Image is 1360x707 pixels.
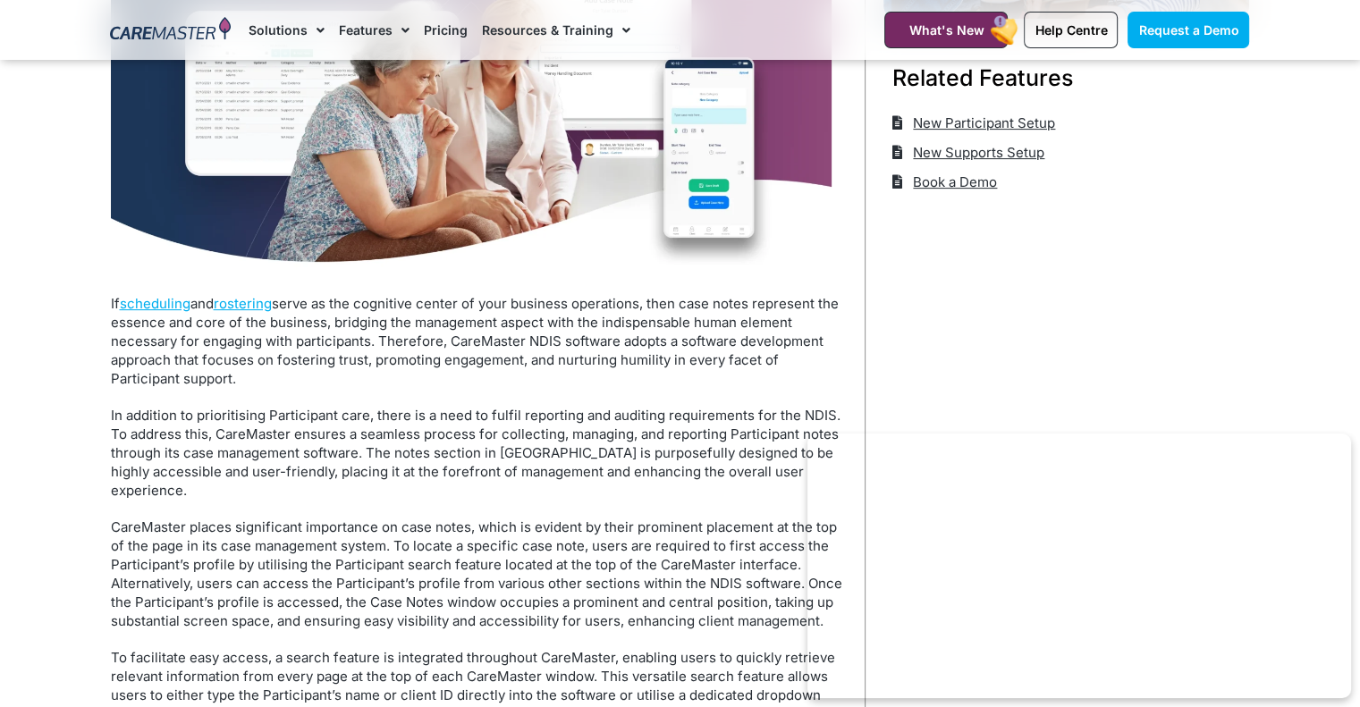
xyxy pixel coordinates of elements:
a: New Supports Setup [892,138,1045,167]
span: New Supports Setup [908,138,1044,167]
span: Request a Demo [1138,22,1238,38]
a: New Participant Setup [892,108,1056,138]
a: scheduling [120,295,190,312]
span: New Participant Setup [908,108,1055,138]
span: Help Centre [1035,22,1107,38]
a: Book a Demo [892,167,998,197]
p: If and serve as the cognitive center of your business operations, then case notes represent the e... [111,294,847,388]
iframe: Popup CTA [807,433,1351,698]
span: Book a Demo [908,167,997,197]
a: rostering [214,295,272,312]
h3: Related Features [892,62,1241,94]
a: Help Centre [1024,12,1118,48]
p: CareMaster places significant importance on case notes, which is evident by their prominent place... [111,518,847,630]
img: CareMaster Logo [110,17,231,44]
span: What's New [908,22,984,38]
p: In addition to prioritising Participant care, there is a need to fulfil reporting and auditing re... [111,406,847,500]
a: What's New [884,12,1008,48]
a: Request a Demo [1128,12,1249,48]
